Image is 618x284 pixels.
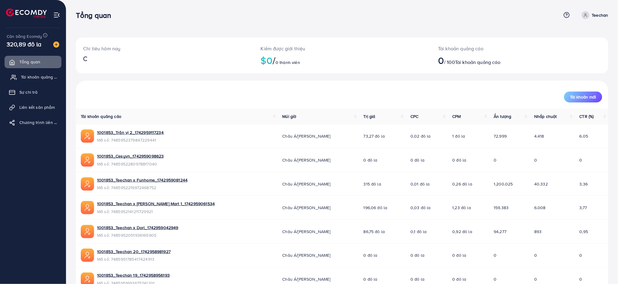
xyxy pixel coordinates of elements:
font: Nhấp chuột [534,113,557,119]
font: 0,02 đô la [410,133,431,139]
font: 0 [494,276,497,282]
font: 0 [438,53,444,67]
font: $0 [261,53,273,67]
font: Châu Á/[PERSON_NAME] [283,252,331,258]
font: Châu Á/[PERSON_NAME] [283,181,331,187]
font: 0 đô la [453,276,466,282]
a: Liên kết sản phẩm [5,101,61,113]
font: 0 đô la [364,252,378,258]
font: 0 đô la [410,252,424,258]
font: Chương trình liên kết [19,119,60,125]
iframe: Chat [592,257,613,279]
font: 0 [494,157,497,163]
font: 315 đô la [364,181,381,187]
font: 0,92 đô la [453,229,472,235]
img: biểu trưng [6,8,47,18]
font: Tài khoản quảng cáo [455,59,500,65]
font: 0 đô la [410,157,424,163]
font: Teechan [592,12,608,18]
font: 0 đô la [453,252,466,258]
font: 40.332 [534,181,548,187]
img: ic-ads-acc.e4c84228.svg [81,177,94,191]
img: ic-ads-acc.e4c84228.svg [81,153,94,167]
font: Ấn tượng [494,113,512,119]
font: Mã số: 7485951785417424913 [97,256,154,262]
font: 0 [494,252,497,258]
font: Chi tiêu hôm nay [83,45,121,52]
font: 0 đô la [364,276,378,282]
font: 0 [580,252,582,258]
font: 1001853_Teechan x [PERSON_NAME] Mart 1_1742959061534 [97,201,215,207]
a: Sự chi trả [5,86,61,98]
font: 0,01 đô la [410,181,430,187]
font: Mã số: 7485952141211729921 [97,209,153,215]
a: 1001853_Cesyvn_1742959098623 [97,153,164,159]
font: 893 [534,229,541,235]
font: Tài khoản quảng cáo của tôi [21,74,76,80]
font: Châu Á/[PERSON_NAME] [283,276,331,282]
font: Mã số: 7485952051936165905 [97,232,156,238]
a: 1001853_Teechan x Dori_1742959042949 [97,225,178,231]
font: Châu Á/[PERSON_NAME] [283,229,331,235]
font: 6.008 [534,205,546,211]
font: Mã số: 7485952379847229441 [97,137,156,143]
img: ic-ads-acc.e4c84228.svg [81,129,94,143]
font: 3,36 [580,181,588,187]
a: 1001853_Teechan x Funhome_1742959081244 [97,177,188,183]
font: 1.200.025 [494,181,513,187]
font: CPM [453,113,461,119]
font: 0 đô la [364,157,378,163]
font: 6.05 [580,133,588,139]
button: Tài khoản mới [564,92,602,102]
font: Liên kết sản phẩm [19,104,55,110]
font: 0 đô la [410,276,424,282]
font: 0 thành viên [276,59,300,65]
font: CTR (%) [580,113,594,119]
font: Tổng quan [76,10,111,20]
font: Mã số: 7485952280978817040 [97,161,157,167]
font: 0,95 [580,229,588,235]
img: hình ảnh [53,42,59,48]
img: ic-ads-acc.e4c84228.svg [81,249,94,262]
font: / 100 [444,59,455,65]
font: Tài khoản quảng cáo [81,113,121,119]
font: Châu Á/[PERSON_NAME] [283,205,331,211]
font: Trị giá [364,113,375,119]
font: 1,23 đô la [453,205,471,211]
font: 86,75 đô la [364,229,385,235]
font: Tài khoản quảng cáo [438,45,483,52]
a: 1001853_Trân vị 2_1742959117234 [97,129,164,135]
a: 1001853_Teechan 20_1742958981927 [97,249,171,255]
font: 0,1 đô la [410,229,427,235]
a: Chương trình liên kết [5,116,61,129]
font: 0 [534,276,537,282]
font: 0 [580,276,582,282]
font: 0,03 đô la [410,205,431,211]
font: 72.999 [494,133,507,139]
font: 0,26 đô la [453,181,472,187]
a: 1001853_Teechan 19_1742958956193 [97,272,170,278]
font: 0 đô la [453,157,466,163]
font: Châu Á/[PERSON_NAME] [283,157,331,163]
font: Mã số: 7485952219972468752 [97,185,156,191]
font: 3,77 [580,205,587,211]
font: 73,27 đô la [364,133,385,139]
img: ic-ads-acc.e4c84228.svg [81,201,94,214]
font: 0 [580,157,582,163]
a: Tổng quan [5,56,61,68]
font: 0 [534,157,537,163]
font: 4.418 [534,133,544,139]
font: Tổng quan [19,59,40,65]
font: 196,06 đô la [364,205,387,211]
a: Tài khoản quảng cáo của tôi [5,71,61,83]
font: CPC [410,113,418,119]
a: Teechan [579,11,608,19]
font: Múi giờ [283,113,296,119]
font: Cân bằng Ecomdy [7,33,42,39]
